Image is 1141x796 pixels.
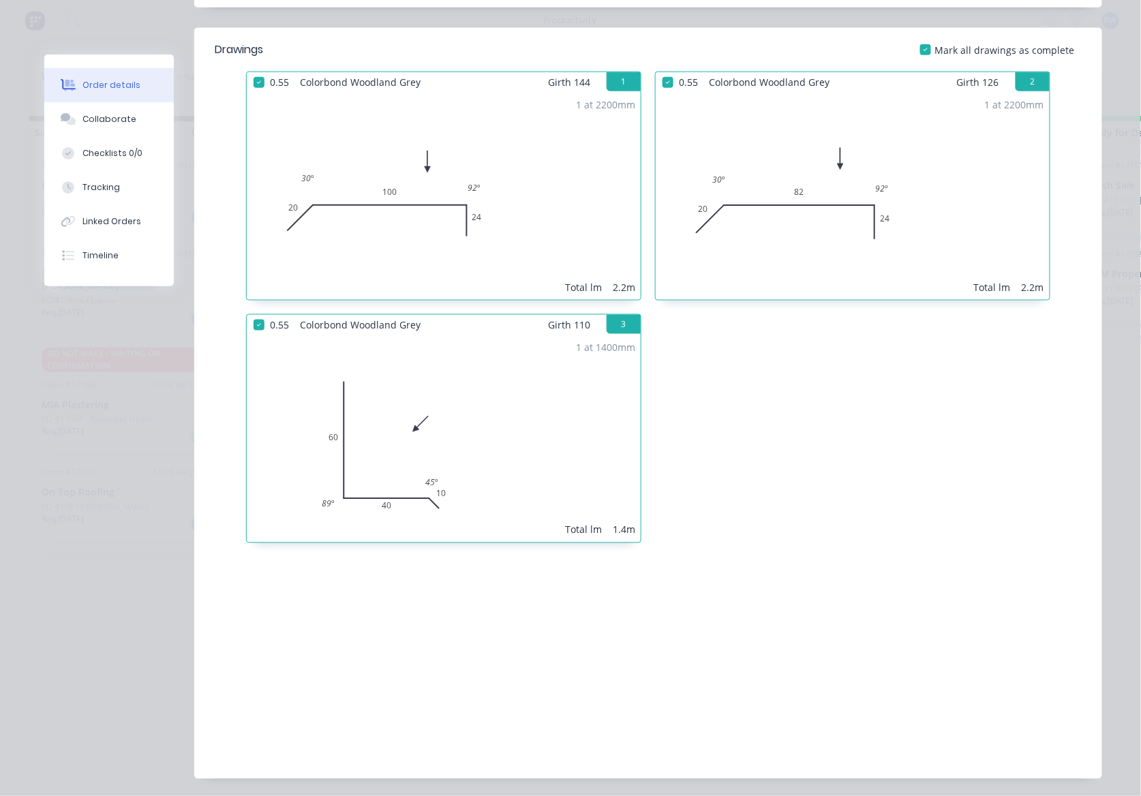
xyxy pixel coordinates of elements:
button: Linked Orders [44,204,174,239]
span: Colorbond Woodland Grey [703,72,835,92]
div: Checklists 0/0 [82,147,142,159]
div: 2.2m [1022,280,1044,294]
button: Timeline [44,239,174,273]
span: Girth 110 [548,315,590,335]
button: Checklists 0/0 [44,136,174,170]
div: Tracking [82,181,120,194]
div: Total lm [565,523,602,537]
span: 0.55 [264,72,294,92]
button: Collaborate [44,102,174,136]
div: 1 at 2200mm [576,97,635,112]
div: Drawings [215,42,263,58]
div: 2.2m [613,280,635,294]
span: Girth 126 [957,72,999,92]
span: Mark all drawings as complete [935,43,1075,57]
div: Timeline [82,249,119,262]
button: Tracking [44,170,174,204]
span: Colorbond Woodland Grey [294,315,426,335]
div: Linked Orders [82,215,141,228]
div: 0201002430º92º1 at 2200mmTotal lm2.2m [247,92,641,300]
button: 3 [607,315,641,334]
div: 1 at 1400mm [576,340,635,354]
div: Collaborate [82,113,136,125]
div: Total lm [565,280,602,294]
span: 0.55 [673,72,703,92]
div: 1 at 2200mm [985,97,1044,112]
button: 2 [1016,72,1050,91]
div: Total lm [974,280,1011,294]
span: 0.55 [264,315,294,335]
span: Girth 144 [548,72,590,92]
button: 1 [607,72,641,91]
button: Order details [44,68,174,102]
span: Colorbond Woodland Grey [294,72,426,92]
div: Order details [82,79,140,91]
div: 060401089º45º1 at 1400mmTotal lm1.4m [247,335,641,542]
div: 1.4m [613,523,635,537]
div: 020822430º92º1 at 2200mmTotal lm2.2m [656,92,1050,300]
